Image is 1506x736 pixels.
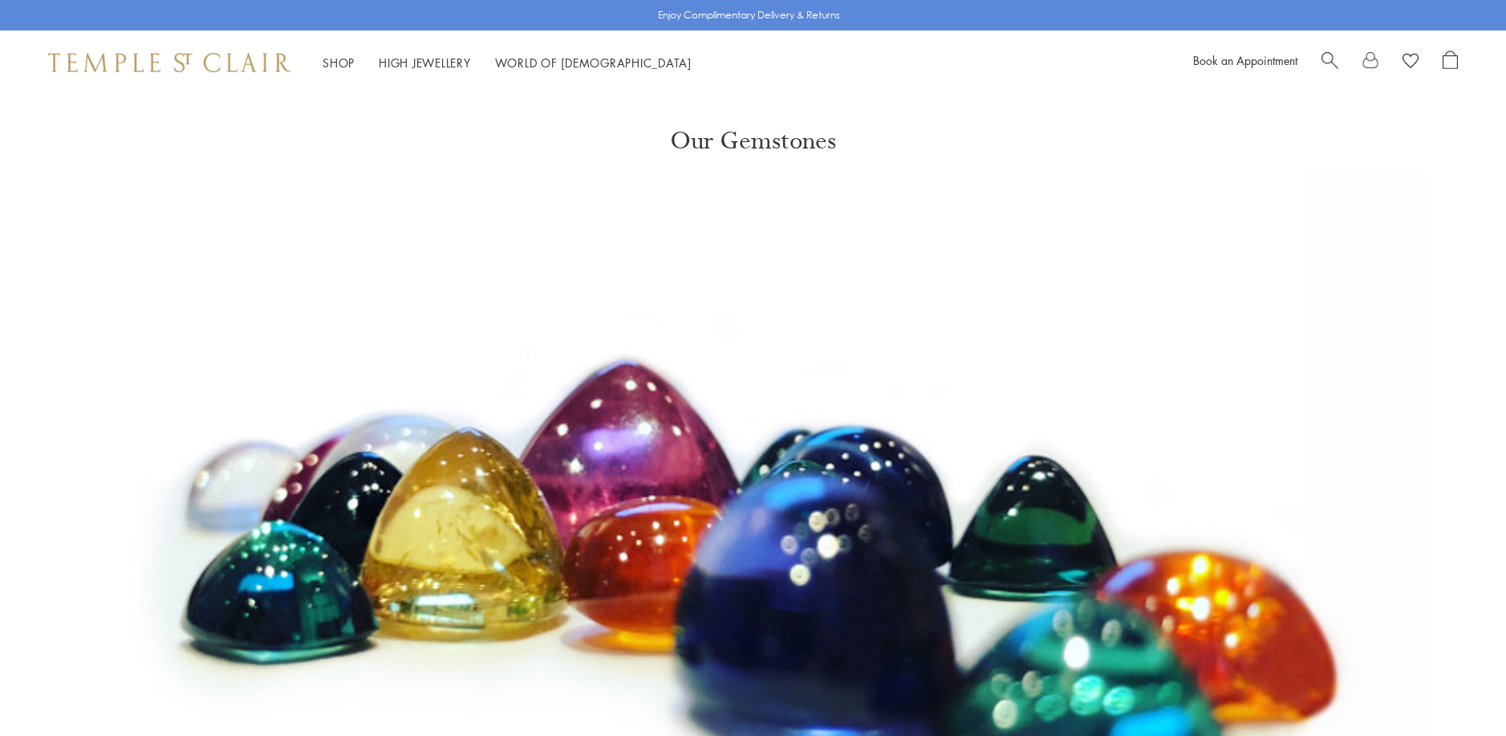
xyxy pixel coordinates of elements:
a: Book an Appointment [1193,52,1297,68]
img: Temple St. Clair [48,53,290,72]
h1: Our Gemstones [670,95,836,156]
a: World of [DEMOGRAPHIC_DATA]World of [DEMOGRAPHIC_DATA] [495,55,692,71]
a: Open Shopping Bag [1443,51,1458,75]
a: ShopShop [323,55,355,71]
nav: Main navigation [323,53,692,73]
iframe: Gorgias live chat messenger [1426,661,1490,720]
a: High JewelleryHigh Jewellery [379,55,471,71]
p: Enjoy Complimentary Delivery & Returns [658,7,840,23]
a: View Wishlist [1402,51,1419,75]
a: Search [1321,51,1338,75]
